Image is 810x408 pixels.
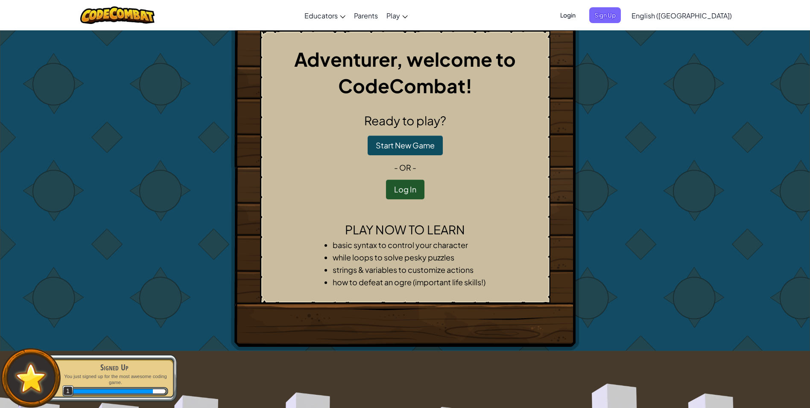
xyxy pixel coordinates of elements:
[386,180,424,199] button: Log In
[267,46,543,99] h1: Adventurer, welcome to CodeCombat!
[382,4,412,27] a: Play
[386,11,400,20] span: Play
[627,4,736,27] a: English ([GEOGRAPHIC_DATA])
[304,11,338,20] span: Educators
[555,7,581,23] button: Login
[12,359,50,397] img: default.png
[350,4,382,27] a: Parents
[333,239,495,251] li: basic syntax to control your character
[368,136,443,155] button: Start New Game
[394,163,399,172] span: -
[333,263,495,276] li: strings & variables to customize actions
[300,4,350,27] a: Educators
[589,7,621,23] button: Sign Up
[267,221,543,239] h2: Play now to learn
[62,385,74,397] span: 1
[411,163,416,172] span: -
[267,112,543,130] h2: Ready to play?
[80,6,155,24] img: CodeCombat logo
[61,361,168,373] div: Signed Up
[632,11,732,20] span: English ([GEOGRAPHIC_DATA])
[333,251,495,263] li: while loops to solve pesky puzzles
[399,163,411,172] span: or
[333,276,495,288] li: how to defeat an ogre (important life skills!)
[61,373,168,386] p: You just signed up for the most awesome coding game.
